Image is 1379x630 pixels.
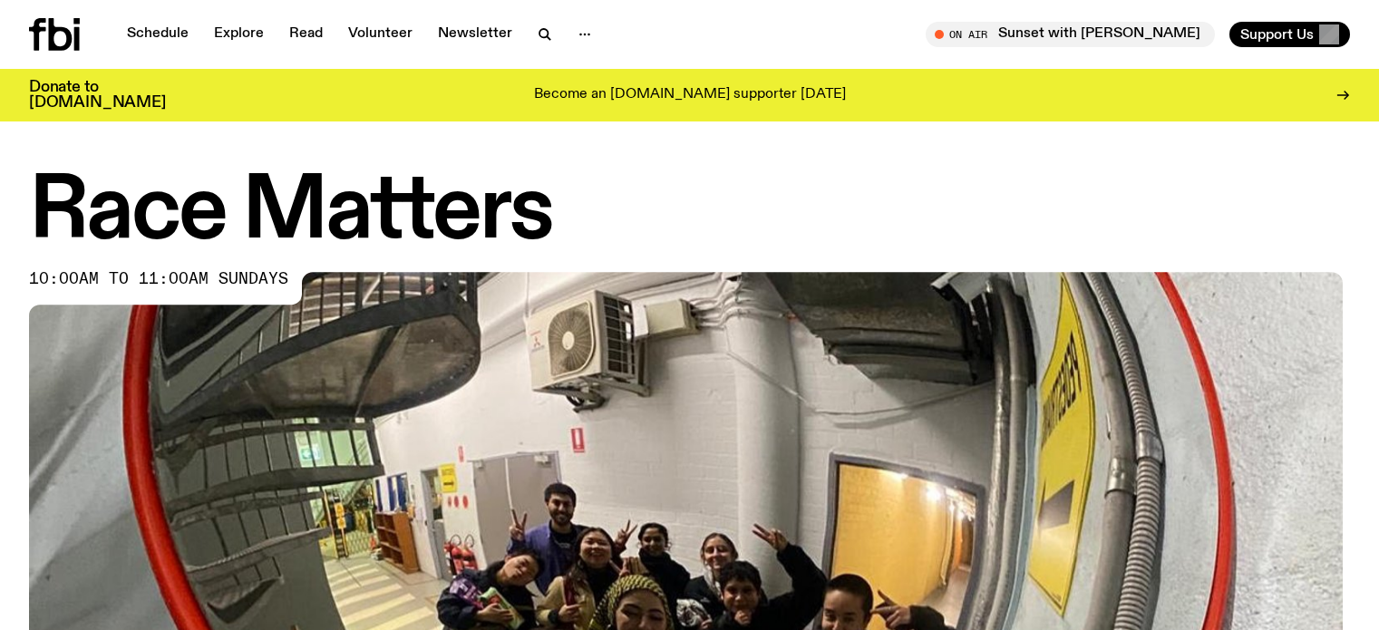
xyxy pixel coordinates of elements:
[29,80,166,111] h3: Donate to [DOMAIN_NAME]
[1229,22,1350,47] button: Support Us
[926,22,1215,47] button: On AirSunset with [PERSON_NAME]
[29,172,1350,254] h1: Race Matters
[1240,26,1314,43] span: Support Us
[116,22,199,47] a: Schedule
[203,22,275,47] a: Explore
[278,22,334,47] a: Read
[427,22,523,47] a: Newsletter
[534,87,846,103] p: Become an [DOMAIN_NAME] supporter [DATE]
[337,22,423,47] a: Volunteer
[29,272,288,286] span: 10:00am to 11:00am sundays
